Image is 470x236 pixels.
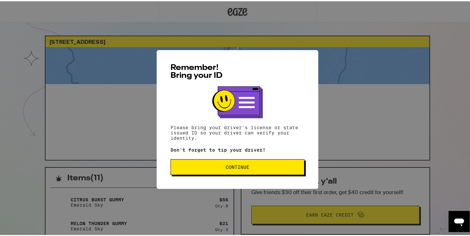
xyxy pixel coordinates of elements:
[226,163,249,168] span: Continue
[171,146,304,151] p: Don't forget to tip your driver!
[449,210,470,231] iframe: Button to launch messaging window
[171,63,223,78] span: Remember! Bring your ID
[171,124,304,139] p: Please bring your driver's license or state issued ID so your driver can verify your identity.
[171,158,304,174] button: Continue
